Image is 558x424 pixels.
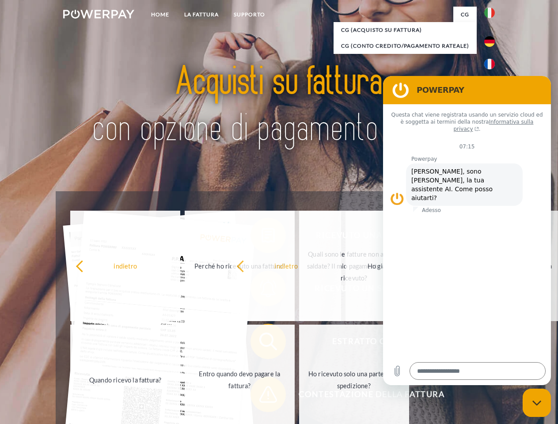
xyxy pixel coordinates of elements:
div: indietro [236,260,336,272]
div: Ho già pagato la fattura [351,260,450,272]
a: CG [453,7,477,23]
img: fr [484,59,495,69]
a: Supporto [226,7,273,23]
iframe: Pulsante per aprire la finestra di messaggistica, conversazione in corso [523,389,551,417]
a: LA FATTURA [177,7,226,23]
img: de [484,36,495,47]
img: title-powerpay_it.svg [84,42,474,169]
div: Ho ricevuto solo una parte della spedizione? [304,368,404,392]
a: CG (Acquisto su fattura) [334,22,477,38]
a: Home [144,7,177,23]
a: CG (Conto Credito/Pagamento rateale) [334,38,477,54]
img: it [484,8,495,18]
iframe: Finestra di messaggistica [383,76,551,385]
div: Quando ricevo la fattura? [76,374,175,386]
div: indietro [76,260,175,272]
img: logo-powerpay-white.svg [63,10,134,19]
div: Perché ho ricevuto una fattura? [190,260,289,272]
div: Entro quando devo pagare la fattura? [190,368,289,392]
